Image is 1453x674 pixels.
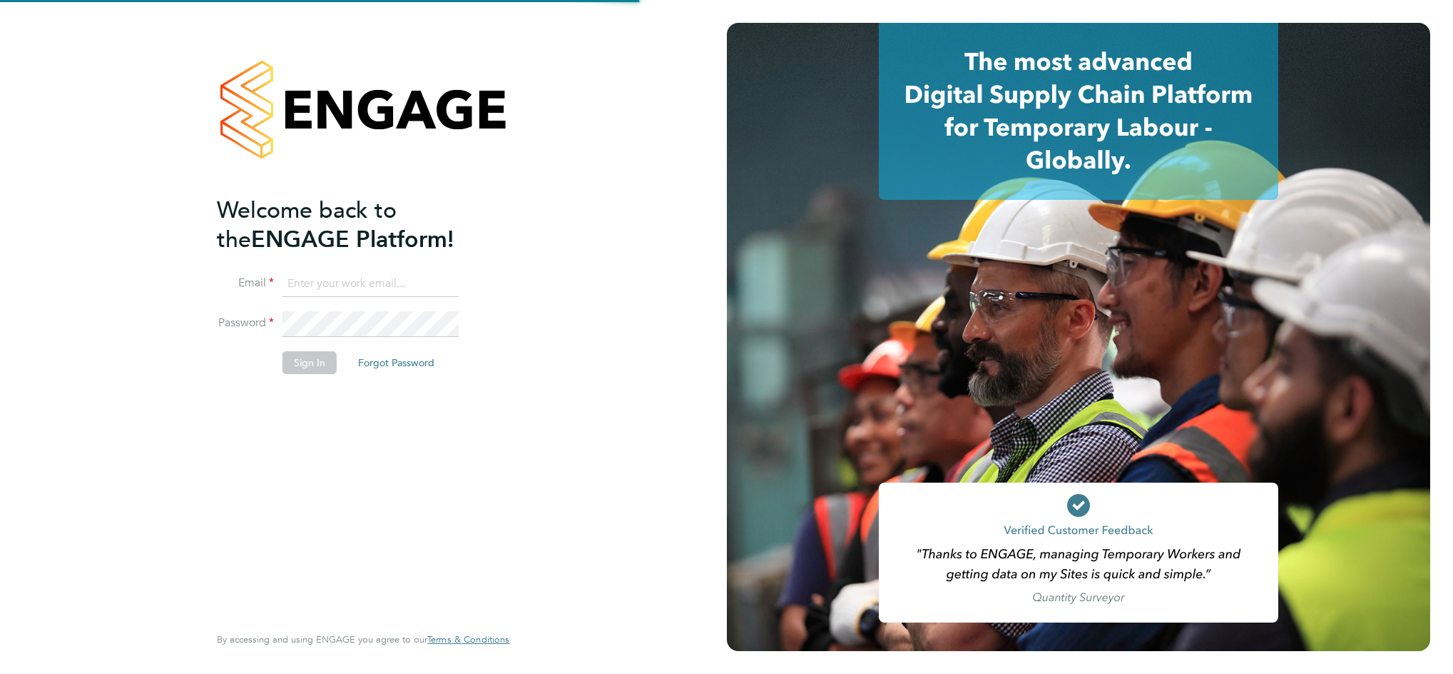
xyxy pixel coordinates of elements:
[217,196,397,253] span: Welcome back to the
[427,633,509,645] span: Terms & Conditions
[217,316,274,331] label: Password
[217,633,509,645] span: By accessing and using ENGAGE you agree to our
[282,271,459,297] input: Enter your work email...
[282,351,337,374] button: Sign In
[427,634,509,645] a: Terms & Conditions
[347,351,446,374] button: Forgot Password
[217,276,274,291] label: Email
[217,196,495,254] h2: ENGAGE Platform!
